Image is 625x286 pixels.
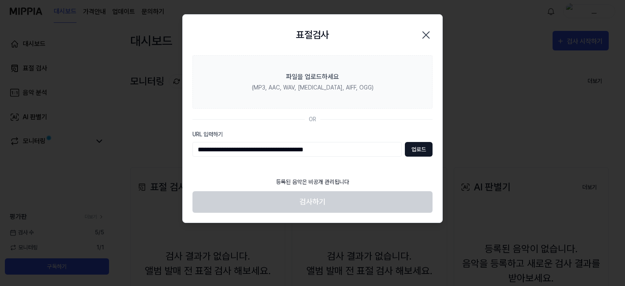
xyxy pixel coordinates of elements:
div: (MP3, AAC, WAV, [MEDICAL_DATA], AIFF, OGG) [252,83,374,92]
button: 업로드 [405,142,433,157]
h2: 표절검사 [296,28,329,42]
div: 파일을 업로드하세요 [286,72,339,82]
div: OR [309,115,316,124]
label: URL 입력하기 [192,130,433,139]
div: 등록된 음악은 비공개 관리됩니다 [271,173,354,191]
